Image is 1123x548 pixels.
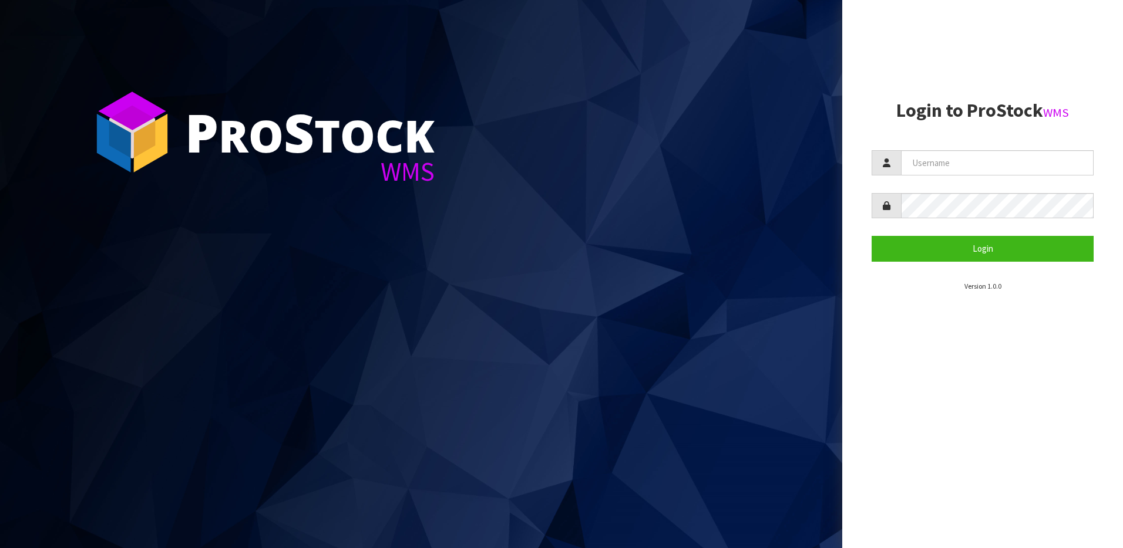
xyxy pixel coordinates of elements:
div: ro tock [185,106,435,158]
div: WMS [185,158,435,185]
button: Login [872,236,1094,261]
span: S [284,96,314,168]
small: Version 1.0.0 [964,282,1001,290]
input: Username [901,150,1094,175]
img: ProStock Cube [88,88,176,176]
span: P [185,96,218,168]
small: WMS [1043,105,1069,120]
h2: Login to ProStock [872,100,1094,121]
